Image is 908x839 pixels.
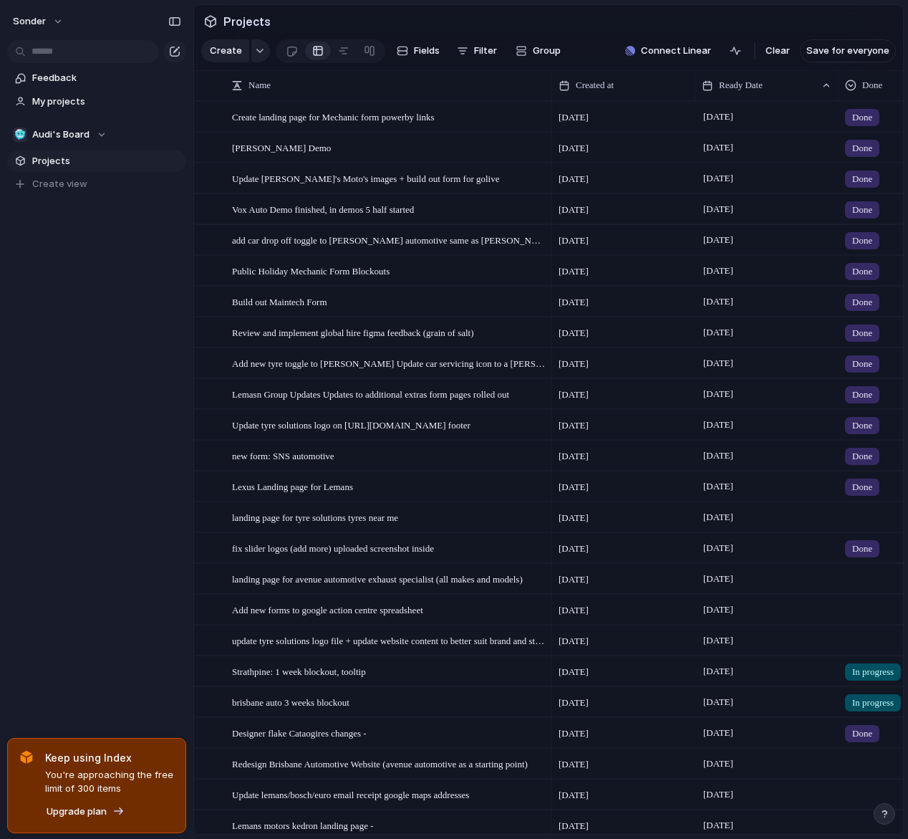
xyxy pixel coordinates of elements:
span: [DATE] [700,108,737,125]
span: [DATE] [700,755,737,772]
span: [DATE] [700,540,737,557]
span: Update [PERSON_NAME]'s Moto's images + build out form for golive [232,170,499,186]
span: Build out Maintech Form [232,293,327,310]
span: Upgrade plan [47,805,107,819]
span: fix slider logos (add more) uploaded screenshot inside [232,540,434,556]
span: In progress [852,696,894,710]
a: Projects [7,150,186,172]
span: [DATE] [700,447,737,464]
span: [DATE] [700,663,737,680]
span: [DATE] [700,786,737,803]
span: update tyre solutions logo file + update website content to better suit brand and store locations [232,632,547,648]
span: Vox Auto Demo finished, in demos 5 half started [232,201,414,217]
button: sonder [6,10,71,33]
span: [DATE] [559,141,589,155]
span: [DATE] [700,355,737,372]
span: [DATE] [700,817,737,834]
span: [DATE] [559,603,589,618]
span: Lemans motors kedron landing page - [232,817,373,833]
span: [DATE] [700,694,737,711]
span: Done [852,449,872,464]
span: [DATE] [559,511,589,525]
button: Upgrade plan [42,802,129,822]
span: [DATE] [700,385,737,403]
span: [DATE] [559,172,589,186]
span: [DATE] [559,542,589,556]
span: Done [852,110,872,125]
span: [DATE] [700,601,737,618]
span: [DATE] [559,110,589,125]
span: [DATE] [559,819,589,833]
button: Clear [760,39,796,62]
span: Ready Date [719,78,763,92]
span: Keep using Index [45,750,174,765]
span: [DATE] [559,234,589,248]
span: Done [852,326,872,340]
span: Review and implement global hire figma feedback (grain of salt) [232,324,474,340]
span: [DATE] [559,480,589,494]
span: [DATE] [700,570,737,588]
span: [DATE] [559,264,589,279]
span: [DATE] [559,418,589,433]
span: [DATE] [559,788,589,802]
span: [DATE] [559,203,589,217]
span: [DATE] [559,727,589,741]
span: My projects [32,95,181,109]
span: Done [852,203,872,217]
span: [DATE] [559,665,589,679]
span: Done [852,727,872,741]
span: Done [852,295,872,310]
span: Update lemans/bosch/euro email receipt google maps addresses [232,786,469,802]
button: Create [201,39,249,62]
span: [DATE] [700,724,737,742]
span: Done [852,141,872,155]
span: [DATE] [559,757,589,772]
span: Public Holiday Mechanic Form Blockouts [232,262,390,279]
button: Connect Linear [619,40,717,62]
a: Feedback [7,67,186,89]
span: [DATE] [559,326,589,340]
button: Save for everyone [800,39,896,62]
span: [DATE] [700,262,737,279]
span: Clear [765,44,790,58]
span: Redesign Brisbane Automotive Website (avenue automotive as a starting point) [232,755,528,772]
span: [DATE] [700,170,737,187]
span: Save for everyone [806,44,889,58]
button: Filter [451,39,503,62]
span: Audi's Board [32,128,90,142]
span: Update tyre solutions logo on [URL][DOMAIN_NAME] footer [232,416,470,433]
span: Done [852,480,872,494]
span: [DATE] [559,357,589,371]
span: Done [852,542,872,556]
span: landing page for tyre solutions tyres near me [232,509,398,525]
a: My projects [7,91,186,112]
span: Filter [474,44,497,58]
span: Done [852,388,872,402]
span: [DATE] [700,632,737,649]
span: You're approaching the free limit of 300 items [45,768,174,796]
span: brisbane auto 3 weeks blockout [232,694,349,710]
span: Feedback [32,71,181,85]
span: Done [852,264,872,279]
span: Add new forms to google action centre spreadsheet [232,601,423,618]
span: Done [852,418,872,433]
span: add car drop off toggle to [PERSON_NAME] automotive same as [PERSON_NAME] stay overnight for cale... [232,231,547,248]
span: Done [862,78,882,92]
span: [DATE] [700,139,737,156]
span: Strathpine: 1 week blockout, tooltip [232,663,366,679]
span: Created at [576,78,614,92]
span: [DATE] [559,388,589,402]
span: [DATE] [559,449,589,464]
span: Create view [32,177,87,191]
button: Create view [7,173,186,195]
span: Name [248,78,271,92]
span: Designer flake Cataogires changes - [232,724,367,741]
span: Add new tyre toggle to [PERSON_NAME] Update car servicing icon to a [PERSON_NAME] Make trye ‘’tyr... [232,355,547,371]
span: Lexus Landing page for Lemans [232,478,353,494]
span: new form: SNS automotive [232,447,334,464]
span: Group [533,44,561,58]
span: [DATE] [700,293,737,310]
span: [DATE] [700,478,737,495]
button: 🥶Audi's Board [7,124,186,145]
span: [DATE] [559,295,589,310]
